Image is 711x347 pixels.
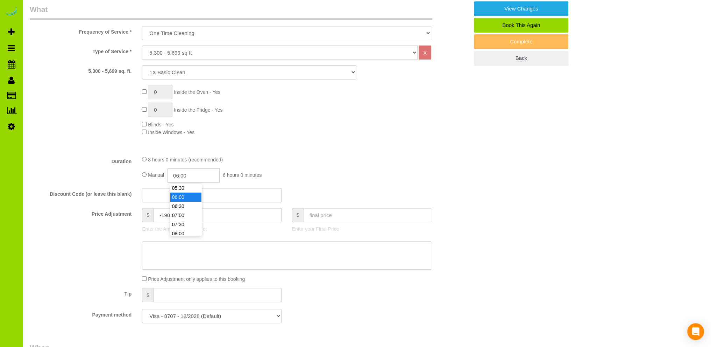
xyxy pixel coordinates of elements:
[687,323,704,340] div: Open Intercom Messenger
[174,107,222,113] span: Inside the Fridge - Yes
[304,208,432,222] input: final price
[170,183,201,193] li: 05:30
[292,208,304,222] span: $
[474,51,568,65] a: Back
[24,46,137,55] label: Type of Service *
[174,89,220,95] span: Inside the Oven - Yes
[170,202,201,211] li: 06:30
[148,130,194,135] span: Inside Windows - Yes
[292,225,431,233] p: Enter your Final Price
[142,225,281,233] p: Enter the Amount to Adjust, or
[148,122,173,127] span: Blinds - Yes
[170,211,201,220] li: 07:00
[148,276,245,282] span: Price Adjustment only applies to this booking
[170,193,201,202] li: 06:00
[223,172,262,178] span: 6 hours 0 minutes
[24,208,137,217] label: Price Adjustment
[4,7,18,17] img: Automaid Logo
[148,172,164,178] span: Manual
[24,188,137,197] label: Discount Code (or leave this blank)
[24,309,137,318] label: Payment method
[142,288,154,302] span: $
[170,220,201,229] li: 07:30
[24,26,137,35] label: Frequency of Service *
[142,208,154,222] span: $
[30,4,432,20] legend: What
[24,155,137,165] label: Duration
[474,18,568,33] a: Book This Again
[170,229,201,238] li: 08:00
[24,65,137,75] label: 5,300 - 5,699 sq. ft.
[24,288,137,297] label: Tip
[474,1,568,16] a: View Changes
[148,157,223,162] span: 8 hours 0 minutes (recommended)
